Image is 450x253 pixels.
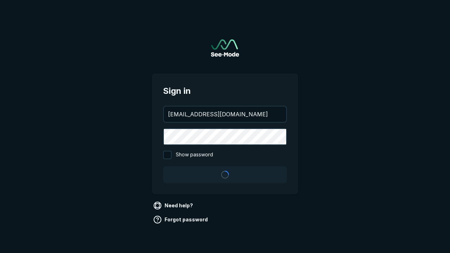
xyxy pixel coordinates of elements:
span: Show password [176,151,213,159]
a: Go to sign in [211,39,239,57]
a: Forgot password [152,214,211,225]
input: your@email.com [164,106,286,122]
span: Sign in [163,85,287,97]
a: Need help? [152,200,196,211]
img: See-Mode Logo [211,39,239,57]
